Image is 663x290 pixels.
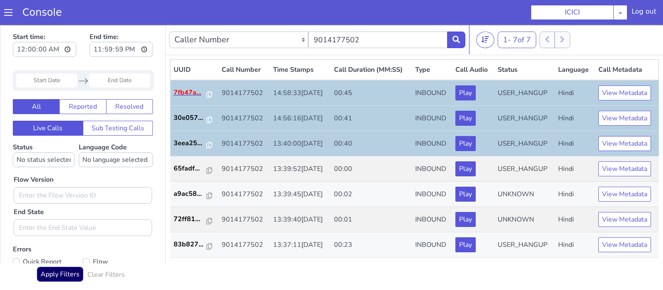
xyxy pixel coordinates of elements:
td: 9014177502 [218,106,270,132]
input: Enter the Caller Number [308,7,448,23]
th: Status [494,35,555,56]
span: 7 of 7 [513,10,531,20]
td: INBOUND [412,182,452,207]
td: USER_HANGUP [494,81,555,106]
td: USER_HANGUP [494,55,555,81]
button: View Metadata [598,136,651,151]
select: Language Code [79,127,153,142]
td: 13:37:11[DATE] [270,207,330,233]
td: 9014177502 [218,55,270,81]
th: UUID [170,35,218,56]
td: INBOUND [412,81,452,106]
input: End Date [89,49,150,63]
button: 1- 7of 7 [498,7,536,23]
td: INBOUND [412,106,452,132]
div: Log out [632,7,656,20]
a: a9ac58... [174,164,215,174]
a: 83b827... [174,214,215,224]
td: 13:40:00[DATE] [270,106,330,132]
th: Call Audio [452,35,494,56]
td: 9014177502 [218,132,270,157]
button: Resolved [106,74,153,89]
td: 13:39:40[DATE] [270,182,330,207]
td: UNKNOWN [494,182,555,207]
input: End time: [90,17,153,32]
p: a9ac58... [174,164,207,174]
button: Reported [59,74,106,89]
button: Play [455,187,476,202]
th: Call Number [218,35,270,56]
td: Hindi [555,106,595,132]
a: 65fadf... [174,139,215,149]
td: 00:41 [331,81,412,106]
td: INBOUND [412,207,452,233]
td: 13:39:45[DATE] [270,157,330,182]
a: 72ff81... [174,189,215,199]
td: 00:00 [331,132,412,157]
button: All [13,74,60,89]
td: 13:39:52[DATE] [270,132,330,157]
input: Start time: [13,17,76,32]
th: Time Stamps [270,35,330,56]
td: USER_HANGUP [494,132,555,157]
label: End time: [90,5,153,34]
th: Call Metadata [595,35,659,56]
button: Play [455,111,476,126]
label: Quick Report [13,231,83,243]
button: View Metadata [598,187,651,202]
button: Play [455,86,476,101]
button: View Metadata [598,162,651,177]
button: View Metadata [598,61,651,76]
a: 7fb47a... [174,63,215,73]
button: Apply Filters [37,242,83,257]
p: 83b827... [174,214,207,224]
label: Start time: [13,5,76,34]
td: 9014177502 [218,81,270,106]
td: 14:56:16[DATE] [270,81,330,106]
input: Enter the Flow Version ID [14,162,152,179]
a: 3eea25... [174,113,215,123]
p: 3eea25... [174,113,207,123]
td: INBOUND [412,132,452,157]
th: Call Duration (MM:SS) [331,35,412,56]
td: 9014177502 [218,182,270,207]
td: USER_HANGUP [494,106,555,132]
th: Language [555,35,595,56]
td: UNKNOWN [494,157,555,182]
td: 14:58:33[DATE] [270,55,330,81]
a: 30e057... [174,88,215,98]
a: Console [12,7,72,18]
button: Play [455,61,476,76]
td: Hindi [555,157,595,182]
label: Flow Version [14,150,53,160]
label: Status [13,118,75,142]
td: 9014177502 [218,157,270,182]
button: View Metadata [598,212,651,227]
p: 7fb47a... [174,63,207,73]
td: 00:02 [331,157,412,182]
td: Hindi [555,207,595,233]
p: 72ff81... [174,189,207,199]
td: Hindi [555,182,595,207]
td: Hindi [555,132,595,157]
th: Type [412,35,452,56]
button: Sub Testing Calls [83,96,153,111]
td: USER_HANGUP [494,207,555,233]
button: Play [455,212,476,227]
label: Language Code [79,118,153,142]
td: INBOUND [412,157,452,182]
input: Enter the End State Value [14,195,152,211]
label: End State [14,182,44,192]
button: Live Calls [13,96,83,111]
button: Play [455,162,476,177]
td: 00:01 [331,182,412,207]
td: 00:23 [331,207,412,233]
select: Status [13,127,75,142]
input: Start Date [16,49,77,63]
td: 00:45 [331,55,412,81]
button: View Metadata [598,86,651,101]
button: Play [455,136,476,151]
td: 9014177502 [218,207,270,233]
td: 00:40 [331,106,412,132]
p: 65fadf... [174,139,207,149]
